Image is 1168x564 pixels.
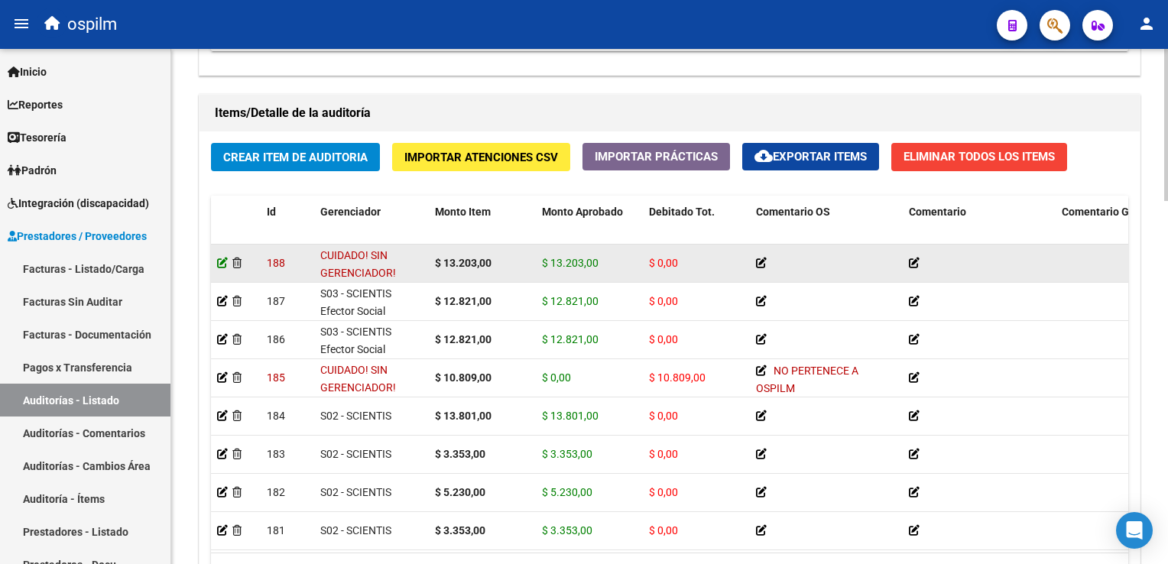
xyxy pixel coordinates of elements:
span: ospilm [67,8,117,41]
span: Monto Item [435,206,491,218]
strong: $ 10.809,00 [435,371,492,384]
span: S02 - SCIENTIS [320,524,391,536]
span: Prestadores / Proveedores [8,228,147,245]
datatable-header-cell: Monto Item [429,196,536,263]
datatable-header-cell: Comentario [903,196,1056,263]
span: $ 13.203,00 [542,257,599,269]
span: Padrón [8,162,57,179]
span: $ 0,00 [649,486,678,498]
datatable-header-cell: Monto Aprobado [536,196,643,263]
button: Exportar Items [742,143,879,170]
span: Crear Item de Auditoria [223,151,368,164]
span: 187 [267,295,285,307]
datatable-header-cell: Debitado Tot. [643,196,750,263]
strong: $ 13.203,00 [435,257,492,269]
button: Crear Item de Auditoria [211,143,380,171]
span: Exportar Items [754,150,867,164]
span: 183 [267,448,285,460]
span: Gerenciador [320,206,381,218]
span: $ 0,00 [649,257,678,269]
span: $ 0,00 [649,410,678,422]
span: 181 [267,524,285,536]
mat-icon: menu [12,15,31,33]
span: $ 0,00 [649,333,678,345]
button: Importar Atenciones CSV [392,143,570,171]
span: $ 0,00 [649,295,678,307]
span: S02 - SCIENTIS [320,486,391,498]
datatable-header-cell: Comentario OS [750,196,903,263]
span: $ 12.821,00 [542,333,599,345]
span: 185 [267,371,285,384]
span: Monto Aprobado [542,206,623,218]
span: Comentario [909,206,966,218]
span: S02 - SCIENTIS [320,410,391,422]
span: Integración (discapacidad) [8,195,149,212]
strong: $ 12.821,00 [435,295,492,307]
span: Eliminar Todos los Items [904,150,1055,164]
span: $ 0,00 [542,371,571,384]
span: Importar Prácticas [595,150,718,164]
span: Importar Atenciones CSV [404,151,558,164]
datatable-header-cell: Id [261,196,314,263]
span: 188 [267,257,285,269]
button: Importar Prácticas [582,143,730,170]
mat-icon: person [1137,15,1156,33]
span: $ 10.809,00 [649,371,706,384]
span: CUIDADO! SIN GERENCIADOR! [320,364,396,394]
span: $ 13.801,00 [542,410,599,422]
div: Open Intercom Messenger [1116,512,1153,549]
span: NO PERTENECE A OSPILM [756,365,858,394]
span: Reportes [8,96,63,113]
span: Inicio [8,63,47,80]
span: Tesorería [8,129,67,146]
strong: $ 13.801,00 [435,410,492,422]
span: CUIDADO! SIN GERENCIADOR! [320,249,396,279]
span: 182 [267,486,285,498]
span: $ 5.230,00 [542,486,592,498]
span: S03 - SCIENTIS Efector Social [320,287,391,317]
span: Comentario OS [756,206,830,218]
strong: $ 3.353,00 [435,448,485,460]
button: Eliminar Todos los Items [891,143,1067,171]
span: $ 3.353,00 [542,524,592,536]
span: Debitado Tot. [649,206,715,218]
strong: $ 5.230,00 [435,486,485,498]
span: $ 0,00 [649,524,678,536]
h1: Items/Detalle de la auditoría [215,101,1124,125]
span: Id [267,206,276,218]
mat-icon: cloud_download [754,147,773,165]
strong: $ 12.821,00 [435,333,492,345]
span: $ 12.821,00 [542,295,599,307]
span: $ 3.353,00 [542,448,592,460]
span: $ 0,00 [649,448,678,460]
span: S02 - SCIENTIS [320,448,391,460]
span: 186 [267,333,285,345]
span: 184 [267,410,285,422]
span: S03 - SCIENTIS Efector Social [320,326,391,355]
strong: $ 3.353,00 [435,524,485,536]
datatable-header-cell: Gerenciador [314,196,429,263]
